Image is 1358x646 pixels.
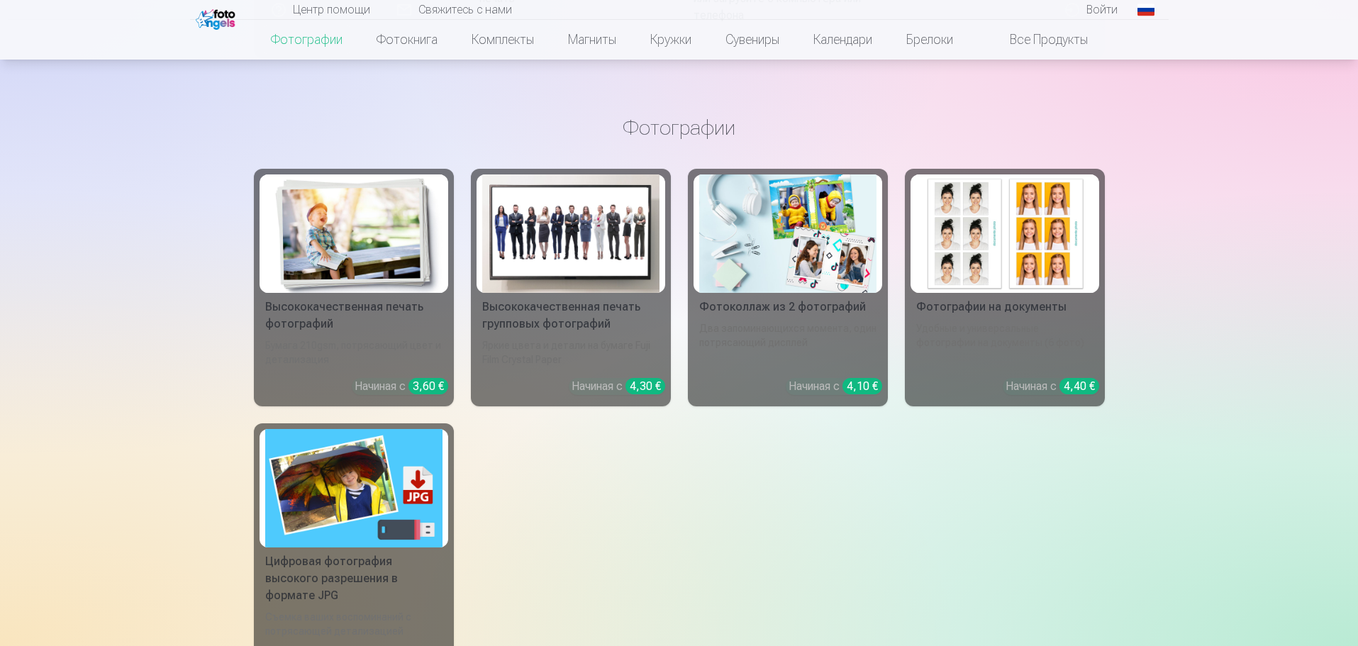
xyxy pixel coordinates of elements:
a: Календари [796,20,889,60]
img: Фотографии на документы [916,174,1093,293]
div: 4,40 € [1059,378,1099,394]
div: Высококачественная печать фотографий [260,299,448,333]
a: Фотоколлаж из 2 фотографийФотоколлаж из 2 фотографийДва запоминающихся момента, один потрясающий ... [688,169,888,406]
a: Фотографии [254,20,360,60]
div: 3,60 € [408,378,448,394]
a: Все продукты [970,20,1105,60]
img: Цифровая фотография высокого разрешения в формате JPG [265,429,443,547]
div: Съемка ваших воспоминаний с потрясающей детализацией [260,610,448,638]
a: Брелоки [889,20,970,60]
a: Сувениры [708,20,796,60]
div: Цифровая фотография высокого разрешения в формате JPG [260,553,448,604]
a: Комплекты [455,20,551,60]
div: 4,30 € [625,378,665,394]
a: Магниты [551,20,633,60]
img: Высококачественная печать групповых фотографий [482,174,659,293]
div: Яркие цвета и детали на бумаге Fuji Film Crystal Paper [477,338,665,367]
img: /fa1 [196,6,239,30]
a: Фотокнига [360,20,455,60]
a: Высококачественная печать фотографийВысококачественная печать фотографийБумага 210gsm, потрясающи... [254,169,454,406]
div: Начиная с [572,378,665,395]
div: Фотографии на документы [911,299,1099,316]
img: Высококачественная печать фотографий [265,174,443,293]
div: Высококачественная печать групповых фотографий [477,299,665,333]
div: Удобные и универсальные фотографии на документы (6 фото) [911,321,1099,367]
div: 4,10 € [842,378,882,394]
div: Начиная с [1006,378,1099,395]
div: Начиная с [789,378,882,395]
img: Фотоколлаж из 2 фотографий [699,174,876,293]
a: Фотографии на документыФотографии на документыУдобные и универсальные фотографии на документы (6 ... [905,169,1105,406]
div: Два запоминающихся момента, один потрясающий дисплей [694,321,882,367]
div: Фотоколлаж из 2 фотографий [694,299,882,316]
a: Кружки [633,20,708,60]
h3: Фотографии [265,115,1093,140]
a: Высококачественная печать групповых фотографийВысококачественная печать групповых фотографийЯркие... [471,169,671,406]
div: Бумага 210gsm, потрясающий цвет и детализация [260,338,448,367]
div: Начиная с [355,378,448,395]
